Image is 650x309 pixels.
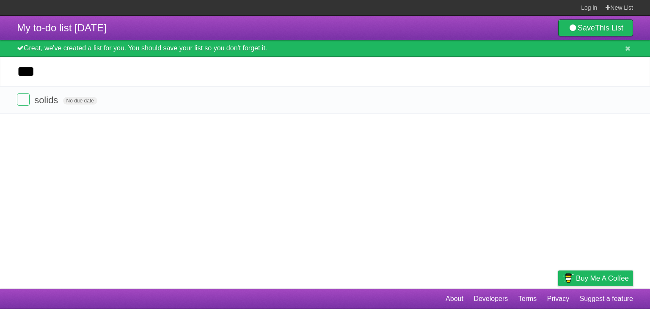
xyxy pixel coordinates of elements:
span: No due date [63,97,97,105]
a: SaveThis List [558,19,633,36]
b: This List [595,24,623,32]
a: Terms [518,291,537,307]
label: Done [17,93,30,106]
span: solids [34,95,60,105]
a: Developers [474,291,508,307]
a: About [446,291,463,307]
img: Buy me a coffee [562,271,574,285]
span: My to-do list [DATE] [17,22,107,33]
a: Privacy [547,291,569,307]
span: Buy me a coffee [576,271,629,286]
a: Suggest a feature [580,291,633,307]
a: Buy me a coffee [558,270,633,286]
